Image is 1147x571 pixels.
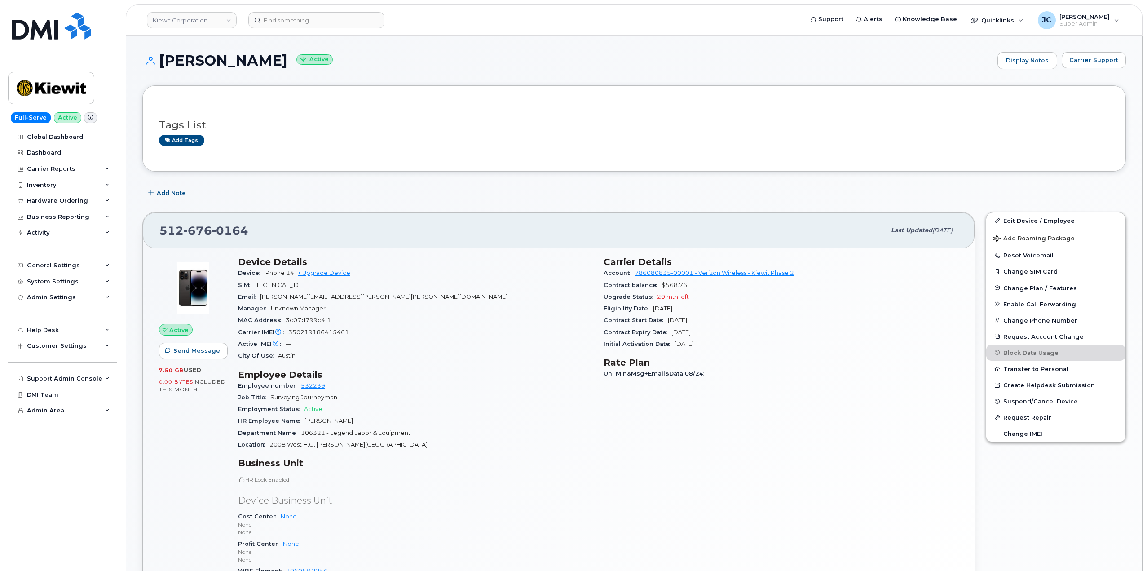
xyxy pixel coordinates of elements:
span: Carrier Support [1069,56,1118,64]
span: 676 [184,224,212,237]
span: Contract Start Date [604,317,668,323]
span: Device [238,270,264,276]
span: Initial Activation Date [604,341,675,347]
span: 106321 - Legend Labor & Equipment [301,429,410,436]
button: Reset Voicemail [986,247,1125,263]
span: iPhone 14 [264,270,294,276]
h3: Carrier Details [604,257,958,267]
span: [PERSON_NAME][EMAIL_ADDRESS][PERSON_NAME][PERSON_NAME][DOMAIN_NAME] [260,293,507,300]
iframe: Messenger Launcher [1108,532,1140,564]
span: Contract balance [604,282,662,288]
span: Manager [238,305,271,312]
button: Enable Call Forwarding [986,296,1125,312]
span: Send Message [173,346,220,355]
span: Department Name [238,429,301,436]
span: Cost Center [238,513,281,520]
a: Display Notes [997,52,1057,69]
a: Create Helpdesk Submission [986,377,1125,393]
span: Unknown Manager [271,305,326,312]
button: Change Phone Number [986,312,1125,328]
button: Add Roaming Package [986,229,1125,247]
button: Request Account Change [986,328,1125,345]
span: 20 mth left [657,293,689,300]
span: 2008 West H.O. [PERSON_NAME][GEOGRAPHIC_DATA] [269,441,428,448]
span: Active IMEI [238,341,286,347]
button: Add Note [142,185,194,201]
span: 512 [159,224,248,237]
span: Active [304,406,322,412]
span: Email [238,293,260,300]
span: 0.00 Bytes [159,379,193,385]
a: Add tags [159,135,204,146]
span: Employee number [238,382,301,389]
span: — [286,341,291,347]
a: 786080835-00001 - Verizon Wireless - Kiewit Phase 2 [635,270,794,276]
p: HR Lock Enabled [238,476,593,483]
h3: Rate Plan [604,357,958,368]
span: Austin [278,352,296,359]
span: [PERSON_NAME] [304,417,353,424]
span: HR Employee Name [238,417,304,424]
a: None [283,540,299,547]
span: used [184,367,202,373]
p: Device Business Unit [238,494,593,507]
span: 7.50 GB [159,367,184,373]
button: Change IMEI [986,425,1125,442]
span: Active [169,326,189,334]
button: Send Message [159,343,228,359]
button: Change Plan / Features [986,280,1125,296]
span: Carrier IMEI [238,329,288,336]
span: 0164 [212,224,248,237]
span: MAC Address [238,317,286,323]
span: Unl Min&Msg+Email&Data 08/24 [604,370,708,377]
a: 532239 [301,382,325,389]
span: Job Title [238,394,270,401]
h3: Employee Details [238,369,593,380]
span: Profit Center [238,540,283,547]
span: 350219186415461 [288,329,349,336]
span: Employment Status [238,406,304,412]
span: Add Note [157,189,186,197]
h1: [PERSON_NAME] [142,53,993,68]
button: Carrier Support [1062,52,1126,68]
span: Account [604,270,635,276]
span: [DATE] [671,329,691,336]
span: [DATE] [932,227,953,234]
span: Eligibility Date [604,305,653,312]
span: Change Plan / Features [1003,284,1077,291]
a: Edit Device / Employee [986,212,1125,229]
p: None [238,556,593,563]
p: None [238,521,593,528]
span: Surveying Journeyman [270,394,337,401]
button: Transfer to Personal [986,361,1125,377]
img: image20231002-3703462-njx0qo.jpeg [166,261,220,315]
button: Request Repair [986,409,1125,425]
span: 3c07d799c4f1 [286,317,331,323]
span: [DATE] [653,305,672,312]
p: None [238,548,593,556]
span: $568.76 [662,282,687,288]
span: [TECHNICAL_ID] [254,282,300,288]
p: None [238,528,593,536]
span: Upgrade Status [604,293,657,300]
span: Contract Expiry Date [604,329,671,336]
small: Active [296,54,333,65]
span: [DATE] [668,317,687,323]
h3: Business Unit [238,458,593,469]
a: None [281,513,297,520]
span: SIM [238,282,254,288]
h3: Device Details [238,257,593,267]
span: City Of Use [238,352,278,359]
span: Add Roaming Package [993,235,1075,243]
button: Change SIM Card [986,263,1125,279]
h3: Tags List [159,120,1109,131]
span: Suspend/Cancel Device [1003,398,1078,405]
span: Location [238,441,269,448]
span: Enable Call Forwarding [1003,301,1076,307]
button: Block Data Usage [986,345,1125,361]
span: [DATE] [675,341,694,347]
button: Suspend/Cancel Device [986,393,1125,409]
span: Last updated [891,227,932,234]
a: + Upgrade Device [298,270,350,276]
